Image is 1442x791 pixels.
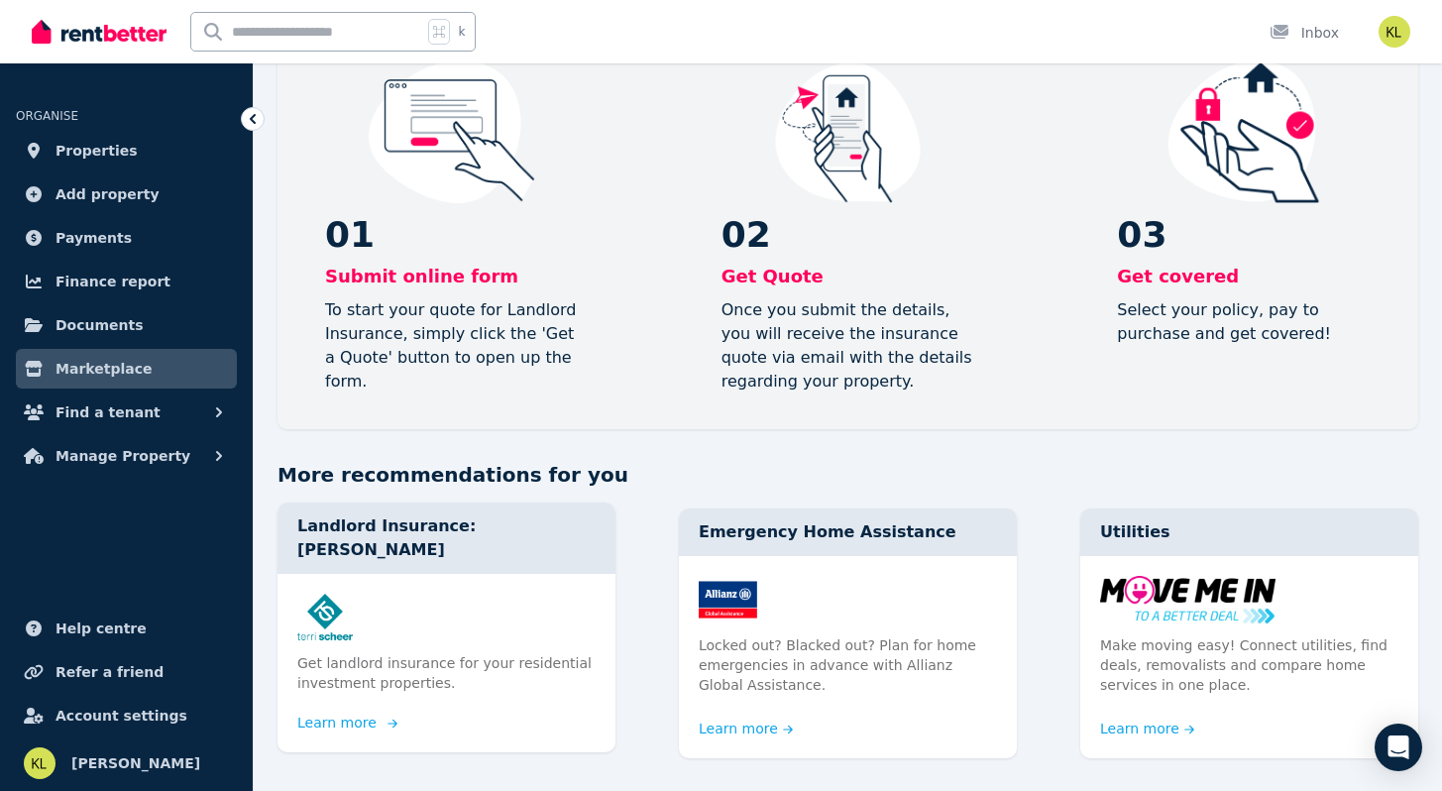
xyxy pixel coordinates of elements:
span: Refer a friend [55,660,164,684]
h3: Get covered [1117,263,1371,290]
button: Find a tenant [16,393,237,432]
span: Payments [55,226,132,250]
img: Submit online form: step 1 to get covered [325,60,579,203]
p: Locked out? Blacked out? Plan for home emergencies in advance with Allianz Global Assistance. [699,635,997,695]
div: Inbox [1270,23,1339,43]
h3: Submit online form [325,263,579,290]
a: Learn more [1100,719,1195,738]
h5: More recommendations for you [277,461,1418,489]
img: Utilities [1100,576,1398,623]
a: Payments [16,218,237,258]
img: Emergency Home Assistance [699,576,997,623]
span: 01 [325,215,579,255]
span: Marketplace [55,357,152,381]
span: Finance report [55,270,170,293]
img: Get Quote: step 2 to get covered [721,60,975,203]
span: Account settings [55,704,187,728]
span: Add property [55,182,160,206]
a: Marketplace [16,349,237,389]
span: k [458,24,465,40]
span: [PERSON_NAME] [71,751,200,775]
div: Utilities [1080,508,1418,556]
p: Get landlord insurance for your residential investment properties. [297,653,596,693]
a: Documents [16,305,237,345]
span: Properties [55,139,138,163]
img: Get covered: step 3 to get covered [1117,60,1371,203]
div: Emergency Home Assistance [679,508,1017,556]
span: 03 [1117,215,1371,255]
a: Add property [16,174,237,214]
a: Learn more [297,713,392,733]
button: Manage Property [16,436,237,476]
a: Account settings [16,696,237,735]
span: Manage Property [55,444,190,468]
a: Refer a friend [16,652,237,692]
p: Make moving easy! Connect utilities, find deals, removalists and compare home services in one place. [1100,635,1398,695]
p: Once you submit the details, you will receive the insurance quote via email with the details rega... [721,298,975,394]
img: Landlord Insurance: Terri Scheer [297,594,596,641]
img: Kellie Ann Lewandowski [24,747,55,779]
div: Open Intercom Messenger [1375,724,1422,771]
span: Help centre [55,617,147,640]
a: Properties [16,131,237,170]
a: Help centre [16,609,237,648]
a: Finance report [16,262,237,301]
span: Documents [55,313,144,337]
span: 02 [721,215,975,255]
img: Kellie Ann Lewandowski [1379,16,1410,48]
span: ORGANISE [16,109,78,123]
div: Landlord Insurance: [PERSON_NAME] [277,503,615,574]
img: RentBetter [32,17,166,47]
p: To start your quote for Landlord Insurance, simply click the 'Get a Quote' button to open up the ... [325,298,579,394]
h3: Get Quote [721,263,975,290]
span: Find a tenant [55,400,161,424]
a: Learn more [699,719,794,738]
p: Select your policy, pay to purchase and get covered! [1117,298,1371,346]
